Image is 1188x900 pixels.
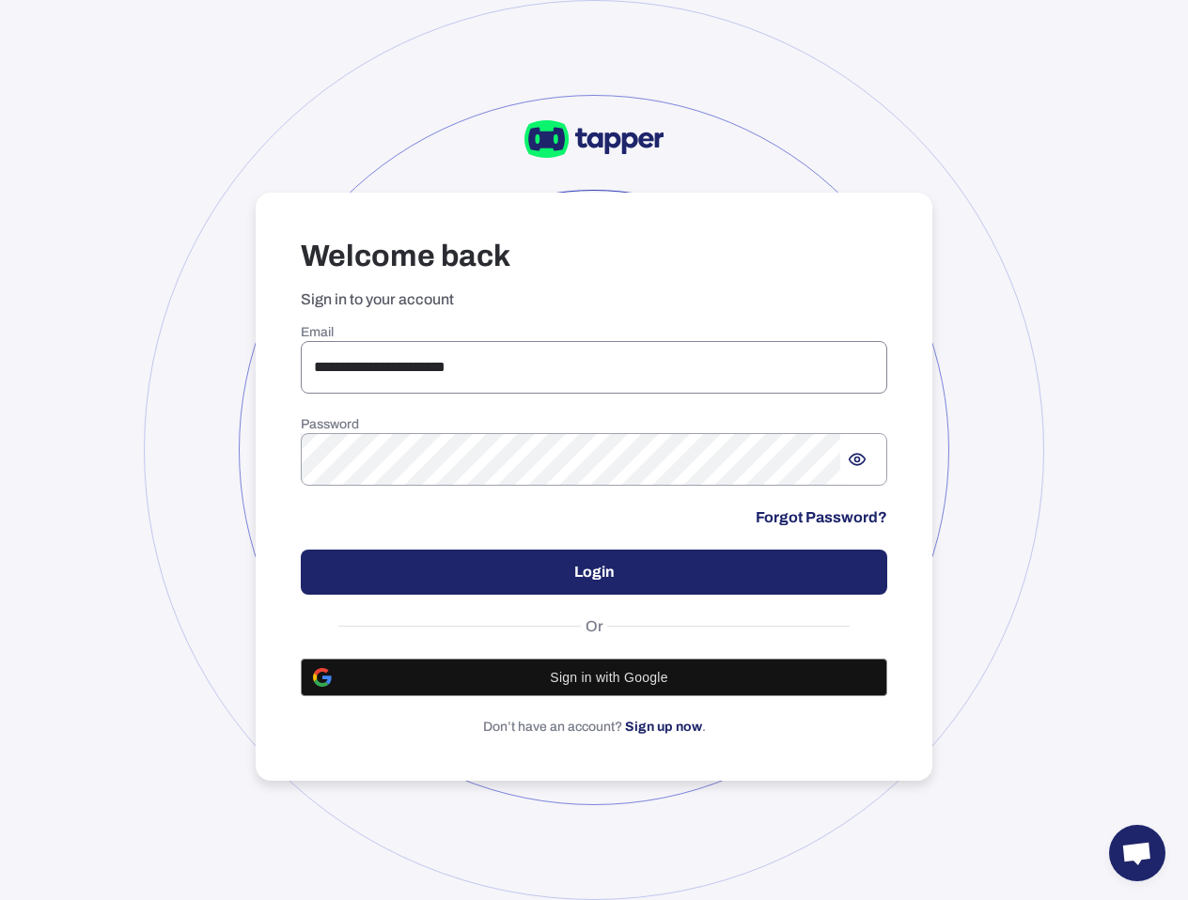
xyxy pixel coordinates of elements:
[840,442,874,476] button: Show password
[1109,825,1165,881] a: Open chat
[581,617,608,636] span: Or
[301,659,887,696] button: Sign in with Google
[625,720,702,734] a: Sign up now
[301,324,887,341] h6: Email
[301,290,887,309] p: Sign in to your account
[301,550,887,595] button: Login
[301,238,887,275] h3: Welcome back
[301,719,887,736] p: Don’t have an account? .
[756,508,887,527] a: Forgot Password?
[343,670,875,685] span: Sign in with Google
[301,416,887,433] h6: Password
